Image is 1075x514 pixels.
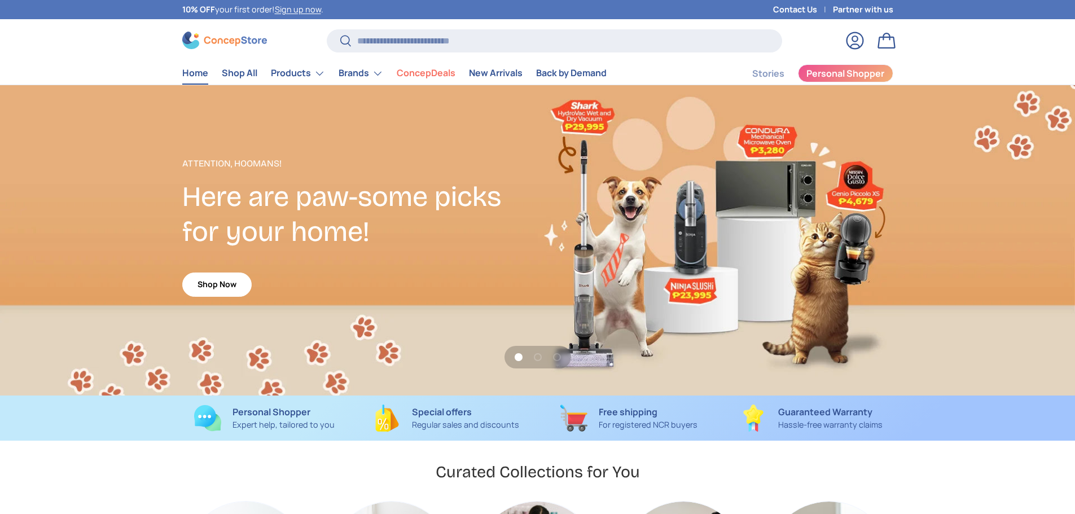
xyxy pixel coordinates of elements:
a: Partner with us [833,3,893,16]
strong: Special offers [412,406,472,418]
p: Regular sales and discounts [412,419,519,431]
summary: Brands [332,62,390,85]
a: Sign up now [275,4,321,15]
a: Products [271,62,325,85]
a: Free shipping For registered NCR buyers [547,405,711,432]
nav: Primary [182,62,607,85]
a: Guaranteed Warranty Hassle-free warranty claims [729,405,893,432]
strong: Guaranteed Warranty [778,406,872,418]
strong: 10% OFF [182,4,215,15]
strong: Personal Shopper [232,406,310,418]
a: Shop All [222,62,257,84]
h2: Curated Collections for You [436,462,640,482]
p: For registered NCR buyers [599,419,697,431]
a: Shop Now [182,273,252,297]
summary: Products [264,62,332,85]
a: Personal Shopper [798,64,893,82]
a: ConcepDeals [397,62,455,84]
h2: Here are paw-some picks for your home! [182,179,538,249]
a: Home [182,62,208,84]
a: Brands [339,62,383,85]
a: Contact Us [773,3,833,16]
p: Attention, Hoomans! [182,157,538,170]
nav: Secondary [725,62,893,85]
strong: Free shipping [599,406,657,418]
a: Special offers Regular sales and discounts [365,405,529,432]
a: Back by Demand [536,62,607,84]
p: Hassle-free warranty claims [778,419,883,431]
a: Stories [752,63,784,85]
img: ConcepStore [182,32,267,49]
a: Personal Shopper Expert help, tailored to you [182,405,346,432]
p: your first order! . [182,3,323,16]
p: Expert help, tailored to you [232,419,335,431]
span: Personal Shopper [806,69,884,78]
a: New Arrivals [469,62,523,84]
